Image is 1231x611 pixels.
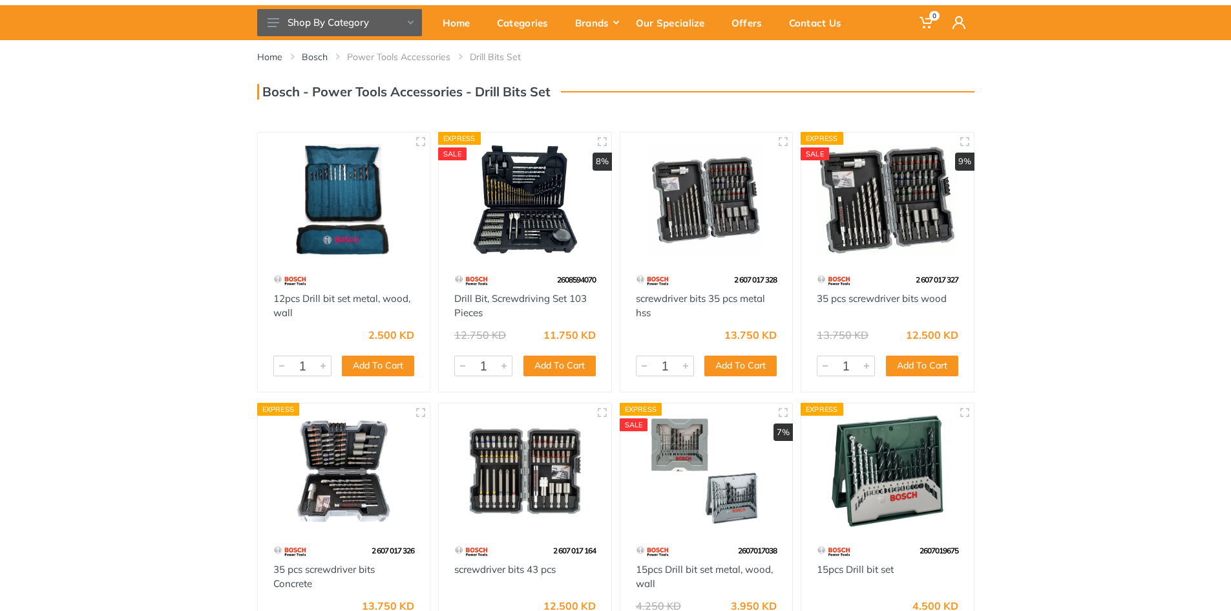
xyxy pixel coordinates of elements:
a: Offers [722,5,780,40]
a: 35 pcs screwdriver bits wood [817,292,947,305]
span: 2 607 017 327 [916,275,958,284]
button: Add To Cart [342,356,414,376]
div: 13.750 KD [817,330,868,340]
img: 55.webp [636,269,670,292]
img: 55.webp [817,269,851,292]
span: 2 607 017 164 [553,546,596,555]
div: 9% [955,153,974,171]
span: 0 [929,11,940,21]
h3: Bosch - Power Tools Accessories - Drill Bits Set [257,84,551,100]
div: 12.750 KD [454,330,506,340]
img: 55.webp [273,269,308,292]
div: Express [257,403,300,416]
a: Categories [488,5,566,40]
div: Offers [722,9,780,36]
div: 13.750 KD [362,601,414,611]
a: screwdriver bits 43 pcs [454,563,556,575]
span: 2607017038 [738,546,777,555]
span: 2608594070 [557,275,596,284]
a: 15pcs Drill bit set metal, wood, wall [636,563,773,590]
a: Home [257,50,282,63]
li: Drill Bits Set [470,50,540,63]
a: Contact Us [780,5,859,40]
a: screwdriver bits 35 pcs metal hss [636,292,765,319]
a: 15pcs Drill bit set [817,563,894,575]
div: 3.950 KD [731,601,777,611]
div: 12.500 KD [543,601,596,611]
div: Express [801,132,843,145]
nav: breadcrumb [257,50,974,63]
a: 0 [910,5,943,40]
img: Royal Tools - Drill Bit, Screwdriving Set 103 Pieces [450,144,600,256]
div: Categories [488,9,566,36]
button: Shop By Category [257,9,422,36]
button: Add To Cart [704,356,777,376]
div: 4.500 KD [912,601,958,611]
div: Home [434,9,488,36]
button: Add To Cart [523,356,596,376]
div: 2.500 KD [368,330,414,340]
button: Add To Cart [886,356,958,376]
img: 55.webp [273,540,308,563]
img: 55.webp [636,540,670,563]
span: 2 607 017 326 [372,546,414,555]
img: Royal Tools - 35 pcs screwdriver bits wood [813,144,962,256]
img: Royal Tools - 15pcs Drill bit set [813,415,962,527]
div: SALE [620,418,648,431]
img: Royal Tools - 15pcs Drill bit set metal, wood, wall [632,415,781,527]
div: SALE [438,147,467,160]
div: 7% [773,423,793,442]
a: Power Tools Accessories [347,50,450,63]
div: 13.750 KD [724,330,777,340]
div: 12.500 KD [906,330,958,340]
div: Brands [566,9,627,36]
img: 55.webp [454,269,489,292]
img: 55.webp [454,540,489,563]
div: 11.750 KD [543,330,596,340]
div: 8% [593,153,612,171]
a: Home [434,5,488,40]
div: Express [438,132,481,145]
img: 55.webp [817,540,851,563]
a: Our Specialize [627,5,722,40]
span: 2607019675 [920,546,958,555]
img: Royal Tools - 35 pcs screwdriver bits Concrete [269,415,419,527]
div: Express [801,403,843,416]
img: Royal Tools - screwdriver bits 43 pcs [450,415,600,527]
div: 4.250 KD [636,601,681,611]
a: 12pcs Drill bit set metal, wood, wall [273,292,410,319]
div: Contact Us [780,9,859,36]
img: Royal Tools - 12pcs Drill bit set metal, wood, wall [269,144,419,256]
div: Express [620,403,662,416]
div: Our Specialize [627,9,722,36]
a: Drill Bit, Screwdriving Set 103 Pieces [454,292,587,319]
a: 35 pcs screwdriver bits Concrete [273,563,375,590]
div: SALE [801,147,829,160]
a: Bosch [302,50,328,63]
img: Royal Tools - screwdriver bits 35 pcs metal hss [632,144,781,256]
span: 2 607 017 328 [734,275,777,284]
